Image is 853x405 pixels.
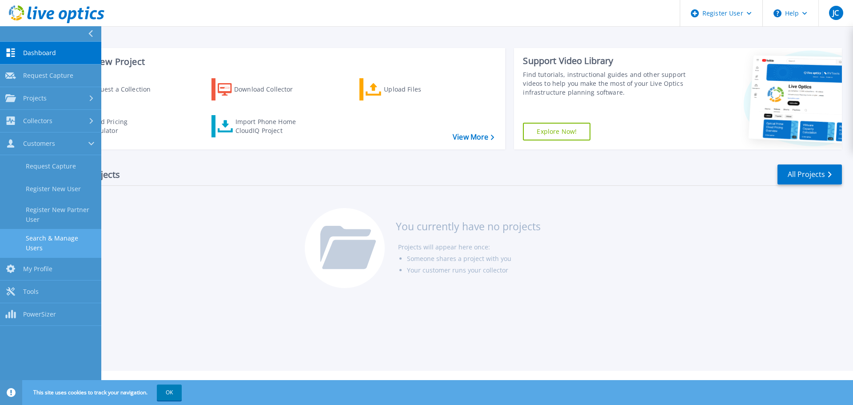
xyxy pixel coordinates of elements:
a: View More [453,133,494,141]
span: Customers [23,140,55,148]
span: Dashboard [23,49,56,57]
span: Request Capture [23,72,73,80]
div: Find tutorials, instructional guides and other support videos to help you make the most of your L... [523,70,690,97]
span: Collectors [23,117,52,125]
span: PowerSizer [23,310,56,318]
span: My Profile [23,265,52,273]
a: Explore Now! [523,123,590,140]
div: Import Phone Home CloudIQ Project [235,117,305,135]
a: Upload Files [359,78,458,100]
button: OK [157,385,182,401]
h3: Start a New Project [63,57,494,67]
a: Request a Collection [63,78,162,100]
div: Upload Files [384,80,455,98]
div: Support Video Library [523,55,690,67]
a: Download Collector [211,78,311,100]
span: Projects [23,94,47,102]
h3: You currently have no projects [396,221,541,231]
li: Projects will appear here once: [398,241,541,253]
div: Cloud Pricing Calculator [87,117,158,135]
li: Someone shares a project with you [407,253,541,265]
div: Request a Collection [88,80,159,98]
span: Tools [23,288,39,296]
div: Download Collector [234,80,305,98]
li: Your customer runs your collector [407,265,541,276]
a: Cloud Pricing Calculator [63,115,162,137]
span: This site uses cookies to track your navigation. [24,385,182,401]
a: All Projects [777,164,842,184]
span: JC [833,9,839,16]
